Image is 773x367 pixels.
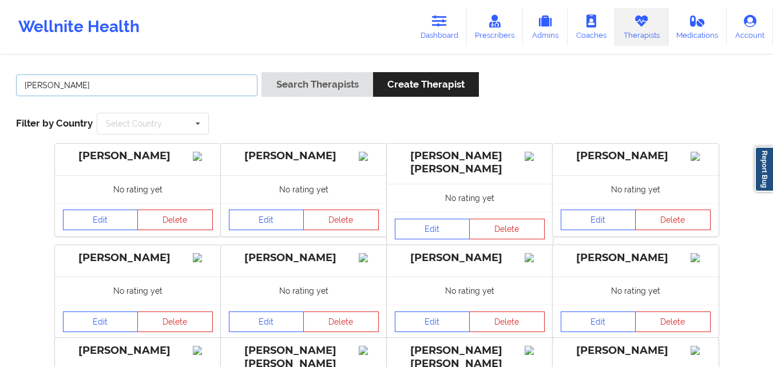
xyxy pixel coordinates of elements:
button: Delete [469,311,545,332]
button: Delete [469,219,545,239]
img: Image%2Fplaceholer-image.png [359,253,379,262]
a: Prescribers [467,8,524,46]
img: Image%2Fplaceholer-image.png [193,152,213,161]
button: Delete [303,210,379,230]
div: No rating yet [387,277,553,305]
div: [PERSON_NAME] [561,251,711,265]
img: Image%2Fplaceholer-image.png [525,346,545,355]
div: [PERSON_NAME] [561,344,711,357]
a: Report Bug [755,147,773,192]
button: Delete [137,210,213,230]
div: No rating yet [55,277,221,305]
a: Edit [561,210,636,230]
img: Image%2Fplaceholer-image.png [193,346,213,355]
img: Image%2Fplaceholer-image.png [691,346,711,355]
a: Therapists [615,8,668,46]
div: [PERSON_NAME] [63,149,213,163]
button: Search Therapists [261,72,372,97]
img: Image%2Fplaceholer-image.png [525,152,545,161]
button: Delete [137,311,213,332]
a: Account [727,8,773,46]
div: No rating yet [553,175,719,203]
a: Coaches [568,8,615,46]
a: Edit [395,311,470,332]
img: Image%2Fplaceholer-image.png [691,152,711,161]
div: [PERSON_NAME] [229,149,379,163]
a: Edit [63,210,138,230]
img: Image%2Fplaceholer-image.png [359,346,379,355]
button: Create Therapist [373,72,479,97]
div: [PERSON_NAME] [561,149,711,163]
div: Select Country [106,120,162,128]
img: Image%2Fplaceholer-image.png [193,253,213,262]
input: Search Keywords [16,74,257,96]
div: [PERSON_NAME] [229,251,379,265]
a: Edit [561,311,636,332]
div: [PERSON_NAME] [395,251,545,265]
div: No rating yet [221,175,387,203]
div: [PERSON_NAME] [63,251,213,265]
a: Edit [229,210,304,230]
a: Medications [668,8,727,46]
div: [PERSON_NAME] [63,344,213,357]
a: Edit [63,311,138,332]
a: Admins [523,8,568,46]
a: Dashboard [412,8,467,46]
img: Image%2Fplaceholer-image.png [691,253,711,262]
button: Delete [635,311,711,332]
button: Delete [635,210,711,230]
a: Edit [229,311,304,332]
a: Edit [395,219,470,239]
img: Image%2Fplaceholer-image.png [525,253,545,262]
div: [PERSON_NAME] [PERSON_NAME] [395,149,545,176]
span: Filter by Country [16,117,93,129]
button: Delete [303,311,379,332]
div: No rating yet [55,175,221,203]
div: No rating yet [387,184,553,212]
div: No rating yet [553,277,719,305]
img: Image%2Fplaceholer-image.png [359,152,379,161]
div: No rating yet [221,277,387,305]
